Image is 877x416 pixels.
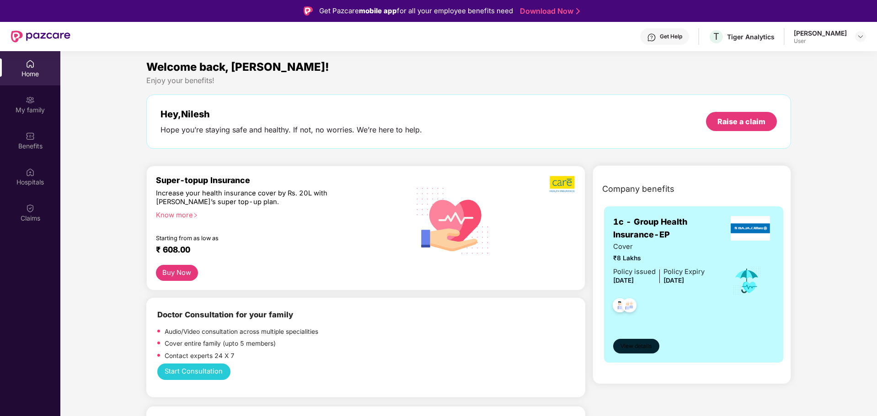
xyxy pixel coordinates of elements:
[165,327,318,337] p: Audio/Video consultation across multiple specialities
[727,32,775,41] div: Tiger Analytics
[857,33,864,40] img: svg+xml;base64,PHN2ZyBpZD0iRHJvcGRvd24tMzJ4MzIiIHhtbG5zPSJodHRwOi8vd3d3LnczLm9yZy8yMDAwL3N2ZyIgd2...
[794,37,847,45] div: User
[613,216,727,242] span: 1c - Group Health Insurance-EP
[11,31,70,42] img: New Pazcare Logo
[304,6,313,16] img: Logo
[156,245,392,256] div: ₹ 608.00
[156,265,198,281] button: Buy Now
[157,310,293,319] b: Doctor Consultation for your family
[576,6,580,16] img: Stroke
[26,168,35,177] img: svg+xml;base64,PHN2ZyBpZD0iSG9zcGl0YWxzIiB4bWxucz0iaHR0cDovL3d3dy53My5vcmcvMjAwMC9zdmciIHdpZHRoPS...
[613,277,634,284] span: [DATE]
[146,76,791,85] div: Enjoy your benefits!
[160,109,422,120] div: Hey, Nilesh
[193,213,198,218] span: right
[157,363,230,380] button: Start Consultation
[713,31,719,42] span: T
[165,339,276,349] p: Cover entire family (upto 5 members)
[26,132,35,141] img: svg+xml;base64,PHN2ZyBpZD0iQmVuZWZpdHMiIHhtbG5zPSJodHRwOi8vd3d3LnczLm9yZy8yMDAwL3N2ZyIgd2lkdGg9Ij...
[663,267,705,277] div: Policy Expiry
[359,6,397,15] strong: mobile app
[146,60,329,74] span: Welcome back, [PERSON_NAME]!
[26,59,35,68] img: svg+xml;base64,PHN2ZyBpZD0iSG9tZSIgeG1sbnM9Imh0dHA6Ly93d3cudzMub3JnLzIwMDAvc3ZnIiB3aWR0aD0iMjAiIG...
[520,6,577,16] a: Download Now
[717,116,765,126] div: Raise a claim
[602,183,674,195] span: Company benefits
[609,295,631,318] img: svg+xml;base64,PHN2ZyB4bWxucz0iaHR0cDovL3d3dy53My5vcmcvMjAwMC9zdmciIHdpZHRoPSI0OC45NDMiIGhlaWdodD...
[156,211,396,217] div: Know more
[794,29,847,37] div: [PERSON_NAME]
[156,235,362,241] div: Starting from as low as
[613,253,705,263] span: ₹8 Lakhs
[663,277,684,284] span: [DATE]
[618,295,641,318] img: svg+xml;base64,PHN2ZyB4bWxucz0iaHR0cDovL3d3dy53My5vcmcvMjAwMC9zdmciIHdpZHRoPSI0OC45NDMiIGhlaWdodD...
[156,175,401,185] div: Super-topup Insurance
[731,216,770,241] img: insurerLogo
[613,267,656,277] div: Policy issued
[613,242,705,252] span: Cover
[620,342,652,351] span: View details
[160,125,422,135] div: Hope you’re staying safe and healthy. If not, no worries. We’re here to help.
[613,339,659,353] button: View details
[319,5,513,16] div: Get Pazcare for all your employee benefits need
[156,189,361,207] div: Increase your health insurance cover by Rs. 20L with [PERSON_NAME]’s super top-up plan.
[660,33,682,40] div: Get Help
[26,204,35,213] img: svg+xml;base64,PHN2ZyBpZD0iQ2xhaW0iIHhtbG5zPSJodHRwOi8vd3d3LnczLm9yZy8yMDAwL3N2ZyIgd2lkdGg9IjIwIi...
[409,176,497,264] img: svg+xml;base64,PHN2ZyB4bWxucz0iaHR0cDovL3d3dy53My5vcmcvMjAwMC9zdmciIHhtbG5zOnhsaW5rPSJodHRwOi8vd3...
[647,33,656,42] img: svg+xml;base64,PHN2ZyBpZD0iSGVscC0zMngzMiIgeG1sbnM9Imh0dHA6Ly93d3cudzMub3JnLzIwMDAvc3ZnIiB3aWR0aD...
[26,95,35,105] img: svg+xml;base64,PHN2ZyB3aWR0aD0iMjAiIGhlaWdodD0iMjAiIHZpZXdCb3g9IjAgMCAyMCAyMCIgZmlsbD0ibm9uZSIgeG...
[732,266,762,296] img: icon
[165,351,235,361] p: Contact experts 24 X 7
[550,175,576,193] img: b5dec4f62d2307b9de63beb79f102df3.png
